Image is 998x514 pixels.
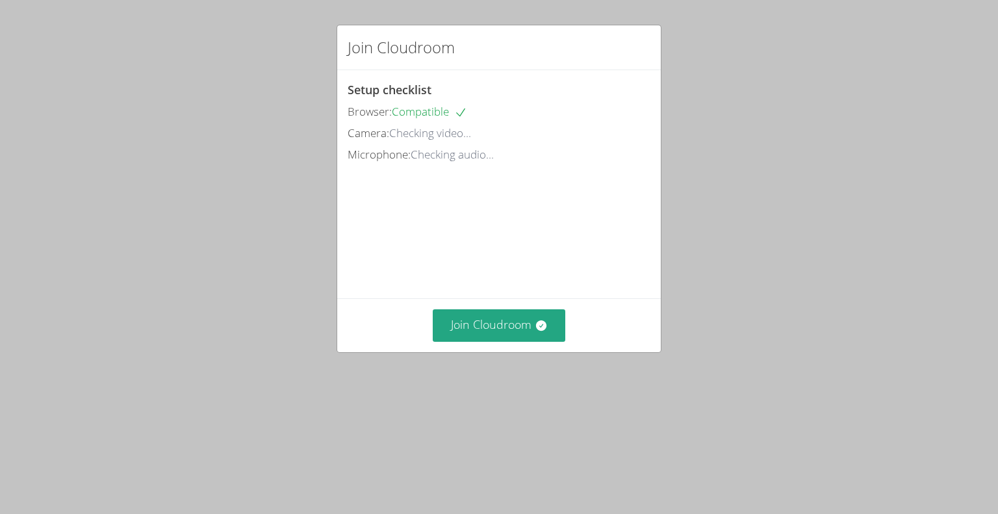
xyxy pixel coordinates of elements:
span: Checking audio... [411,147,494,162]
span: Setup checklist [348,82,431,97]
button: Join Cloudroom [433,309,566,341]
span: Camera: [348,125,389,140]
h2: Join Cloudroom [348,36,455,59]
span: Browser: [348,104,392,119]
span: Microphone: [348,147,411,162]
span: Compatible [392,104,467,119]
span: Checking video... [389,125,471,140]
